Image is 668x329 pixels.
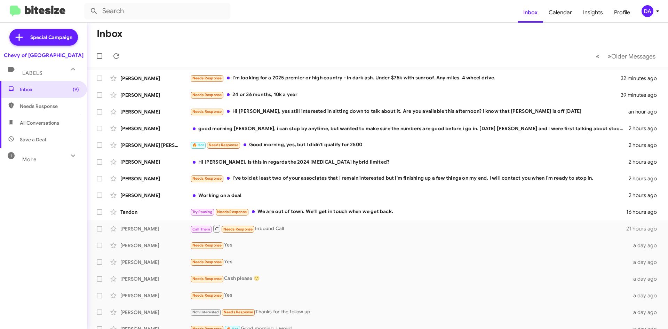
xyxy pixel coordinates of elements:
div: good morning [PERSON_NAME], i can stop by anytime, but wanted to make sure the numbers are good b... [190,125,629,132]
span: Needs Response [20,103,79,110]
div: a day ago [629,309,662,316]
div: 32 minutes ago [621,75,662,82]
button: Next [603,49,660,63]
span: Needs Response [192,176,222,181]
div: Thanks for the follow up [190,308,629,316]
div: 2 hours ago [629,125,662,132]
div: [PERSON_NAME] [120,175,190,182]
span: « [596,52,599,61]
span: » [607,52,611,61]
div: a day ago [629,275,662,282]
div: 21 hours ago [626,225,662,232]
span: Needs Response [192,109,222,114]
span: Special Campaign [30,34,72,41]
div: [PERSON_NAME] [120,192,190,199]
div: 16 hours ago [626,209,662,216]
div: [PERSON_NAME] [120,92,190,99]
div: Yes [190,258,629,266]
div: [PERSON_NAME] [120,275,190,282]
div: [PERSON_NAME] [PERSON_NAME] [120,142,190,149]
div: 2 hours ago [629,192,662,199]
span: More [22,156,37,163]
span: Not-Interested [192,310,219,314]
span: Save a Deal [20,136,46,143]
span: Inbox [20,86,79,93]
div: a day ago [629,259,662,266]
div: a day ago [629,242,662,249]
span: Needs Response [192,93,222,97]
a: Inbox [518,2,543,23]
span: Needs Response [209,143,238,147]
span: Needs Response [192,243,222,248]
div: We are out of town. We'll get in touch when we get back. [190,208,626,216]
div: Good morning, yes, but I didn't qualify for 2500 [190,141,629,149]
button: DA [636,5,660,17]
div: [PERSON_NAME] [120,225,190,232]
div: I'm looking for a 2025 premier or high country - in dark ash. Under $75k with sunroof. Any miles.... [190,74,621,82]
div: 2 hours ago [629,142,662,149]
span: All Conversations [20,119,59,126]
div: Hi [PERSON_NAME], Is this in regards the 2024 [MEDICAL_DATA] hybrid limited? [190,158,629,165]
div: a day ago [629,292,662,299]
div: Chevy of [GEOGRAPHIC_DATA] [4,52,83,59]
div: Tandon [120,209,190,216]
span: Call Them [192,227,210,232]
span: Needs Response [192,276,222,281]
nav: Page navigation example [592,49,660,63]
input: Search [84,3,230,19]
div: [PERSON_NAME] [120,259,190,266]
div: [PERSON_NAME] [120,75,190,82]
div: [PERSON_NAME] [120,309,190,316]
span: Needs Response [223,227,253,232]
div: [PERSON_NAME] [120,158,190,165]
span: Older Messages [611,53,655,60]
div: I've told at least two of your associates that I remain interested but I'm finishing up a few thi... [190,174,629,182]
span: Needs Response [192,293,222,298]
a: Special Campaign [9,29,78,46]
div: 24 or 36 months, 10k a year [190,91,621,99]
div: Inbound Call [190,224,626,233]
span: Needs Response [217,210,247,214]
span: Needs Response [192,260,222,264]
div: [PERSON_NAME] [120,292,190,299]
span: Try Pausing [192,210,213,214]
div: 2 hours ago [629,158,662,165]
div: 2 hours ago [629,175,662,182]
div: Working on a deal [190,192,629,199]
a: Profile [609,2,636,23]
h1: Inbox [97,28,122,39]
div: [PERSON_NAME] [120,108,190,115]
div: Yes [190,291,629,299]
button: Previous [591,49,604,63]
div: 39 minutes ago [621,92,662,99]
div: [PERSON_NAME] [120,125,190,132]
div: Yes [190,241,629,249]
div: Hi [PERSON_NAME], yes still interested in sitting down to talk about it. Are you available this a... [190,108,628,116]
div: Cash please 🙂 [190,275,629,283]
a: Calendar [543,2,578,23]
div: DA [642,5,653,17]
span: Labels [22,70,42,76]
span: Needs Response [224,310,253,314]
div: an hour ago [628,108,662,115]
span: 🔥 Hot [192,143,204,147]
span: Needs Response [192,76,222,80]
a: Insights [578,2,609,23]
div: [PERSON_NAME] [120,242,190,249]
span: (9) [73,86,79,93]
